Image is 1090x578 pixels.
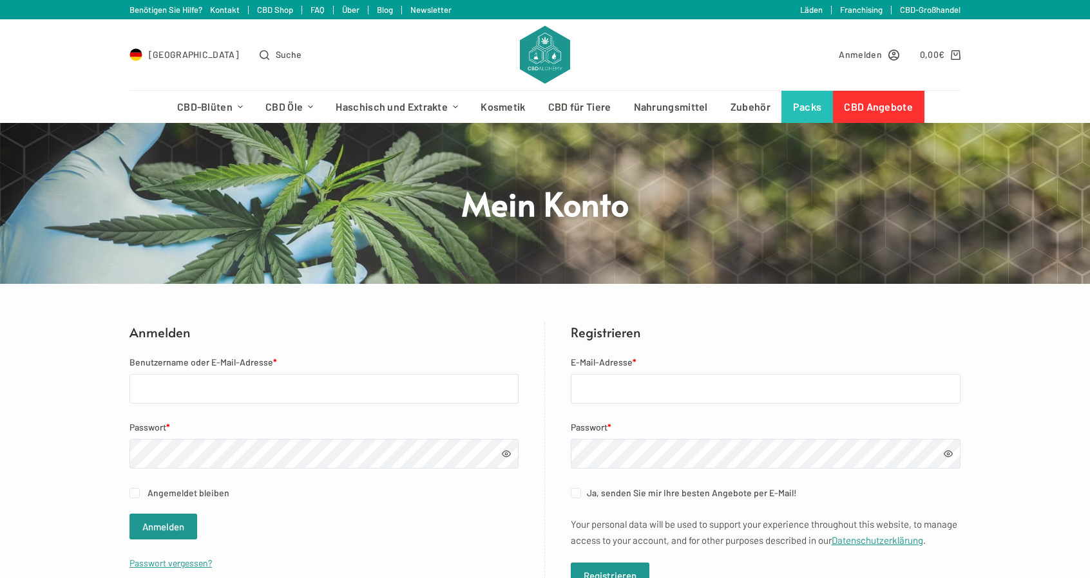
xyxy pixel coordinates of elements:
[377,5,393,15] a: Blog
[571,322,961,342] h2: Registrieren
[840,5,883,15] a: Franchising
[833,91,924,123] a: CBD Angebote
[939,49,944,60] span: €
[520,26,570,84] img: CBD Alchemy
[129,557,212,568] a: Passwort vergessen?
[571,355,961,369] label: E-Mail-Adresse
[303,182,787,224] h1: Mein Konto
[149,47,239,62] span: [GEOGRAPHIC_DATA]
[148,487,229,498] span: Angemeldet bleiben
[900,5,961,15] a: CBD-Großhandel
[571,420,961,434] label: Passwort
[920,49,945,60] bdi: 0,00
[410,5,452,15] a: Newsletter
[800,5,823,15] a: Läden
[166,91,254,123] a: CBD-Blüten
[920,47,961,62] a: Shopping cart
[129,322,519,342] h2: Anmelden
[342,5,359,15] a: Über
[129,420,519,434] label: Passwort
[254,91,325,123] a: CBD Öle
[129,47,239,62] a: Select Country
[166,91,924,123] nav: Header-Menü
[129,488,140,498] input: Angemeldet bleiben
[571,485,961,500] label: Ja, senden Sie mir Ihre besten Angebote per E-Mail!
[311,5,325,15] a: FAQ
[325,91,470,123] a: Haschisch und Extrakte
[260,47,301,62] button: Open search form
[839,47,881,62] span: Anmelden
[537,91,622,123] a: CBD für Tiere
[622,91,719,123] a: Nahrungsmittel
[470,91,537,123] a: Kosmetik
[276,47,302,62] span: Suche
[129,48,142,61] img: DE Flag
[129,5,240,15] a: Benötigen Sie Hilfe? Kontakt
[129,514,197,539] button: Anmelden
[571,516,961,548] p: Your personal data will be used to support your experience throughout this website, to manage acc...
[839,47,899,62] a: Anmelden
[571,488,581,498] input: Ja, senden Sie mir Ihre besten Angebote per E-Mail!
[832,534,923,546] a: Datenschutzerklärung
[781,91,833,123] a: Packs
[719,91,781,123] a: Zubehör
[257,5,293,15] a: CBD Shop
[129,355,519,369] label: Benutzername oder E-Mail-Adresse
